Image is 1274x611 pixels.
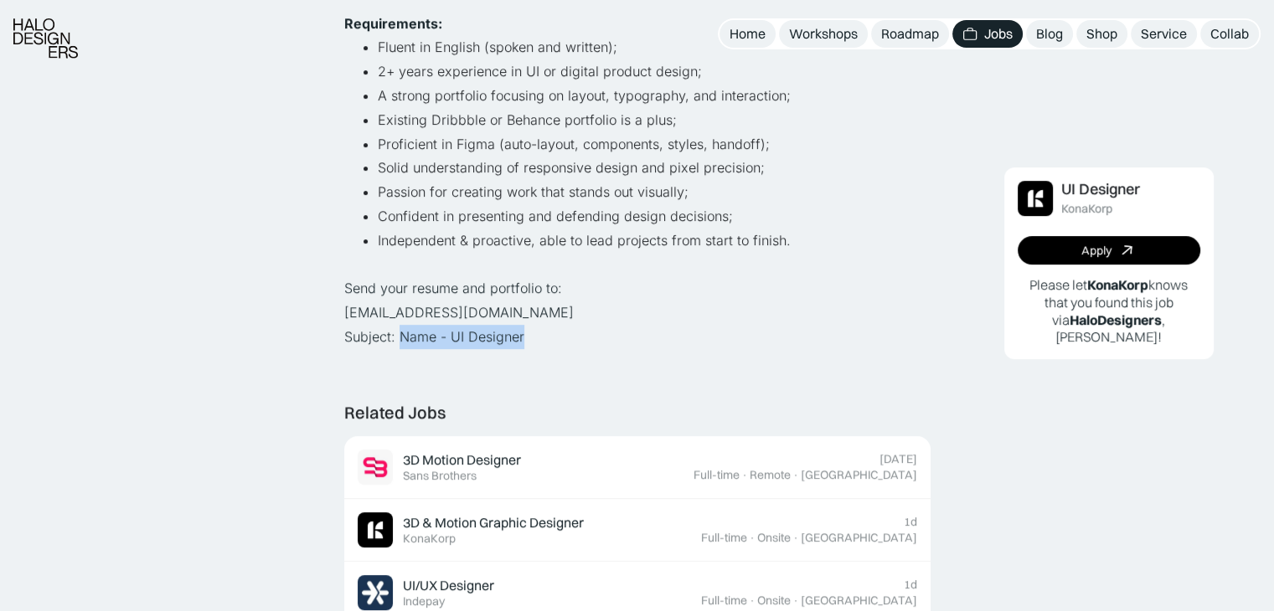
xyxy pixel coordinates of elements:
li: Independent & proactive, able to lead projects from start to finish. [378,228,931,253]
b: KonaKorp [1087,276,1148,293]
div: KonaKorp [1061,202,1112,216]
div: · [749,593,756,608]
div: · [741,468,748,482]
img: Job Image [358,575,393,610]
div: Roadmap [881,25,939,43]
a: Home [720,20,776,48]
div: Onsite [757,593,791,608]
div: [GEOGRAPHIC_DATA] [801,468,917,482]
li: Existing Dribbble or Behance portfolio is a plus; [378,108,931,132]
a: Workshops [779,20,868,48]
div: Sans Brothers [403,469,477,483]
div: · [792,468,799,482]
img: Job Image [358,449,393,485]
a: Job Image3D & Motion Graphic DesignerKonaKorp1dFull-time·Onsite·[GEOGRAPHIC_DATA] [344,499,931,562]
div: Indepay [403,594,445,608]
div: Full-time [701,531,747,545]
div: 1d [904,578,917,592]
div: Workshops [789,25,858,43]
div: Onsite [757,531,791,545]
a: Roadmap [871,20,949,48]
li: Solid understanding of responsive design and pixel precision; [378,156,931,180]
div: Full-time [694,468,740,482]
strong: Requirements: [344,15,442,32]
img: Job Image [1018,181,1053,216]
a: Service [1131,20,1197,48]
a: Shop [1076,20,1127,48]
a: Apply [1018,236,1200,264]
li: A strong portfolio focusing on layout, typography, and interaction; [378,84,931,108]
p: Please let knows that you found this job via , [PERSON_NAME]! [1018,276,1200,346]
li: Passion for creating work that stands out visually; [378,180,931,204]
div: Service [1141,25,1187,43]
p: ‍ [344,253,931,277]
b: HaloDesigners [1070,311,1162,328]
img: Job Image [358,512,393,547]
div: 3D & Motion Graphic Designer [403,514,584,531]
a: Blog [1026,20,1073,48]
p: Send your resume and portfolio to: [EMAIL_ADDRESS][DOMAIN_NAME] Subject: Name - UI Designer [344,276,931,348]
div: 3D Motion Designer [403,451,521,469]
div: Jobs [984,25,1013,43]
div: KonaKorp [403,531,456,546]
div: Shop [1086,25,1117,43]
div: · [792,593,799,608]
div: [GEOGRAPHIC_DATA] [801,531,917,545]
li: 2+ years experience in UI or digital product design; [378,59,931,84]
div: 1d [904,515,917,529]
div: Collab [1210,25,1249,43]
div: [GEOGRAPHIC_DATA] [801,593,917,608]
li: Proficient in Figma (auto-layout, components, styles, handoff); [378,132,931,157]
div: UI/UX Designer [403,577,494,594]
div: · [792,531,799,545]
div: Home [730,25,766,43]
div: Apply [1081,244,1112,258]
li: Fluent in English (spoken and written); [378,35,931,59]
div: · [749,531,756,545]
a: Jobs [952,20,1023,48]
div: [DATE] [879,452,917,466]
div: UI Designer [1061,181,1140,198]
div: Full-time [701,593,747,608]
a: Job Image3D Motion DesignerSans Brothers[DATE]Full-time·Remote·[GEOGRAPHIC_DATA] [344,436,931,499]
div: Related Jobs [344,403,446,423]
div: Remote [750,468,791,482]
div: Blog [1036,25,1063,43]
a: Collab [1200,20,1259,48]
li: Confident in presenting and defending design decisions; [378,204,931,228]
